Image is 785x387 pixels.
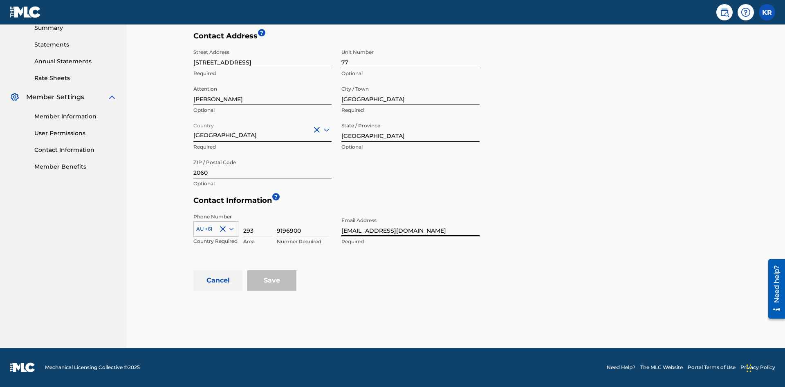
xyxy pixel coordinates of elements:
[193,107,332,114] p: Optional
[26,92,84,102] span: Member Settings
[341,143,480,151] p: Optional
[193,180,332,187] p: Optional
[640,364,683,371] a: The MLC Website
[193,270,242,291] button: Cancel
[607,364,635,371] a: Need Help?
[277,238,330,245] p: Number Required
[738,4,754,20] div: Help
[10,6,41,18] img: MLC Logo
[688,364,736,371] a: Portal Terms of Use
[107,92,117,102] img: expand
[258,29,265,36] span: ?
[34,129,117,138] a: User Permissions
[341,70,480,77] p: Optional
[193,31,480,45] h5: Contact Address
[762,256,785,323] iframe: Resource Center
[34,24,117,32] a: Summary
[10,92,20,102] img: Member Settings
[193,120,332,140] div: [GEOGRAPHIC_DATA]
[34,162,117,171] a: Member Benefits
[34,146,117,154] a: Contact Information
[747,356,751,380] div: Drag
[193,238,238,245] p: Country Required
[716,4,733,20] a: Public Search
[740,364,775,371] a: Privacy Policy
[34,74,117,82] a: Rate Sheets
[341,238,480,245] p: Required
[193,196,722,209] h5: Contact Information
[34,40,117,49] a: Statements
[34,57,117,66] a: Annual Statements
[341,107,480,114] p: Required
[744,348,785,387] iframe: Chat Widget
[759,4,775,20] div: User Menu
[193,70,332,77] p: Required
[272,193,280,200] span: ?
[34,112,117,121] a: Member Information
[45,364,140,371] span: Mechanical Licensing Collective © 2025
[243,238,272,245] p: Area
[720,7,729,17] img: search
[741,7,751,17] img: help
[193,143,332,151] p: Required
[193,117,214,129] label: Country
[10,363,35,372] img: logo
